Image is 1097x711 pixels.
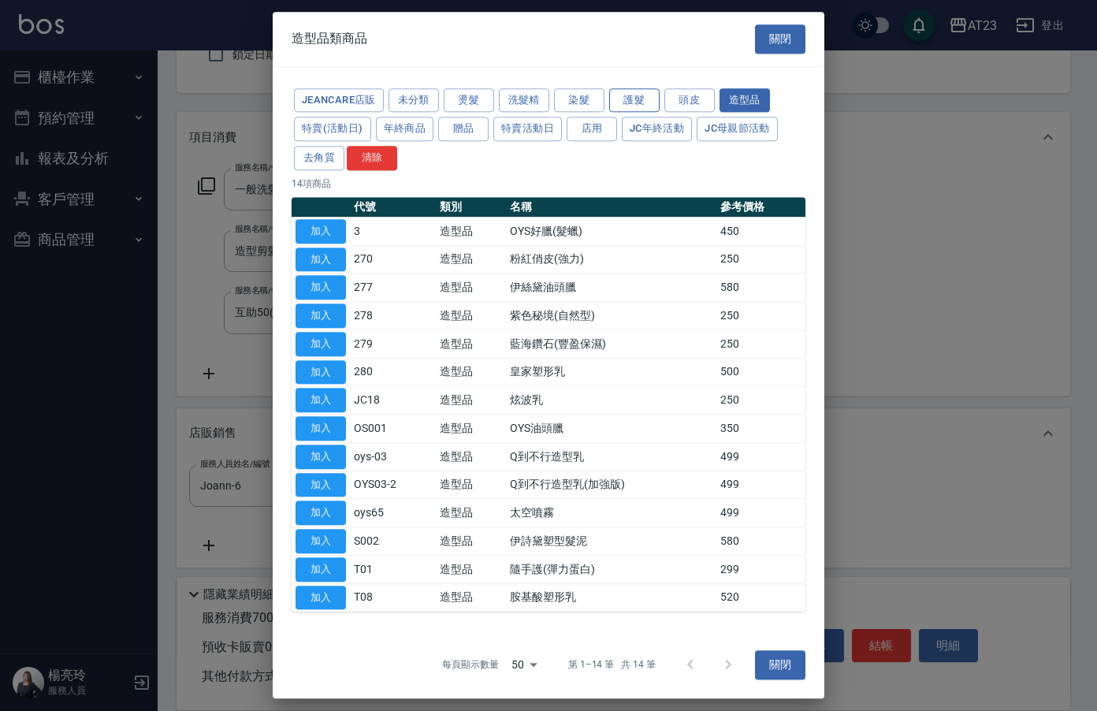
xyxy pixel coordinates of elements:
div: 50 [505,644,543,687]
button: 加入 [296,248,346,272]
td: 伊絲黛油頭臘 [506,274,716,302]
button: JC母親節活動 [697,117,778,142]
td: 造型品 [436,302,506,330]
td: 太空噴霧 [506,499,716,527]
button: 染髮 [554,88,604,113]
td: 造型品 [436,415,506,443]
td: OS001 [350,415,436,443]
button: 關閉 [755,650,805,679]
button: 關閉 [755,24,805,54]
td: 499 [716,499,805,527]
td: 胺基酸塑形乳 [506,583,716,612]
p: 14 項商品 [292,177,805,191]
td: OYS油頭臘 [506,415,716,443]
button: 未分類 [389,88,439,113]
td: 277 [350,274,436,302]
button: 頭皮 [664,88,715,113]
td: Q到不行造型乳 [506,443,716,471]
td: oys-03 [350,443,436,471]
td: 250 [716,245,805,274]
button: 造型品 [720,88,770,113]
td: 580 [716,527,805,556]
td: 造型品 [436,527,506,556]
button: 加入 [296,473,346,497]
button: 加入 [296,219,346,244]
td: 580 [716,274,805,302]
td: 250 [716,386,805,415]
button: 加入 [296,276,346,300]
td: 造型品 [436,386,506,415]
th: 名稱 [506,197,716,218]
p: 第 1–14 筆 共 14 筆 [568,658,656,672]
button: 特賣(活動日) [294,117,371,142]
button: 護髮 [609,88,660,113]
td: 造型品 [436,330,506,359]
td: Q到不行造型乳(加強版) [506,471,716,499]
button: 洗髮精 [499,88,549,113]
td: 250 [716,330,805,359]
td: oys65 [350,499,436,527]
td: T01 [350,556,436,584]
td: 造型品 [436,443,506,471]
button: 燙髮 [444,88,494,113]
td: 520 [716,583,805,612]
td: 紫色秘境(自然型) [506,302,716,330]
td: 藍海鑽石(豐盈保濕) [506,330,716,359]
td: 造型品 [436,583,506,612]
td: 伊詩黛塑型髮泥 [506,527,716,556]
td: 隨手護(彈力蛋白) [506,556,716,584]
th: 參考價格 [716,197,805,218]
td: 278 [350,302,436,330]
td: 造型品 [436,358,506,386]
button: 加入 [296,529,346,553]
td: 279 [350,330,436,359]
button: 贈品 [438,117,489,142]
td: 250 [716,302,805,330]
td: 造型品 [436,218,506,246]
td: 499 [716,443,805,471]
td: 350 [716,415,805,443]
button: 加入 [296,360,346,385]
button: 加入 [296,586,346,610]
td: 450 [716,218,805,246]
button: 加入 [296,332,346,356]
td: 500 [716,358,805,386]
td: 粉紅俏皮(強力) [506,245,716,274]
button: 店用 [567,117,617,142]
td: JC18 [350,386,436,415]
th: 類別 [436,197,506,218]
button: 加入 [296,445,346,469]
td: OYS03-2 [350,471,436,499]
button: 加入 [296,557,346,582]
td: 280 [350,358,436,386]
td: 270 [350,245,436,274]
td: S002 [350,527,436,556]
td: 造型品 [436,556,506,584]
span: 造型品類商品 [292,32,367,47]
td: 皇家塑形乳 [506,358,716,386]
td: 造型品 [436,274,506,302]
th: 代號 [350,197,436,218]
button: 去角質 [294,146,344,170]
td: 299 [716,556,805,584]
button: JeanCare店販 [294,88,384,113]
td: 造型品 [436,499,506,527]
td: OYS好臘(髮蠟) [506,218,716,246]
button: 加入 [296,501,346,526]
td: 造型品 [436,245,506,274]
td: 炫波乳 [506,386,716,415]
td: T08 [350,583,436,612]
button: 清除 [347,146,397,170]
button: 加入 [296,389,346,413]
button: 加入 [296,303,346,328]
p: 每頁顯示數量 [442,658,499,672]
td: 499 [716,471,805,499]
td: 造型品 [436,471,506,499]
button: 加入 [296,416,346,441]
button: 年終商品 [376,117,434,142]
button: JC年終活動 [622,117,692,142]
button: 特賣活動日 [493,117,562,142]
td: 3 [350,218,436,246]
